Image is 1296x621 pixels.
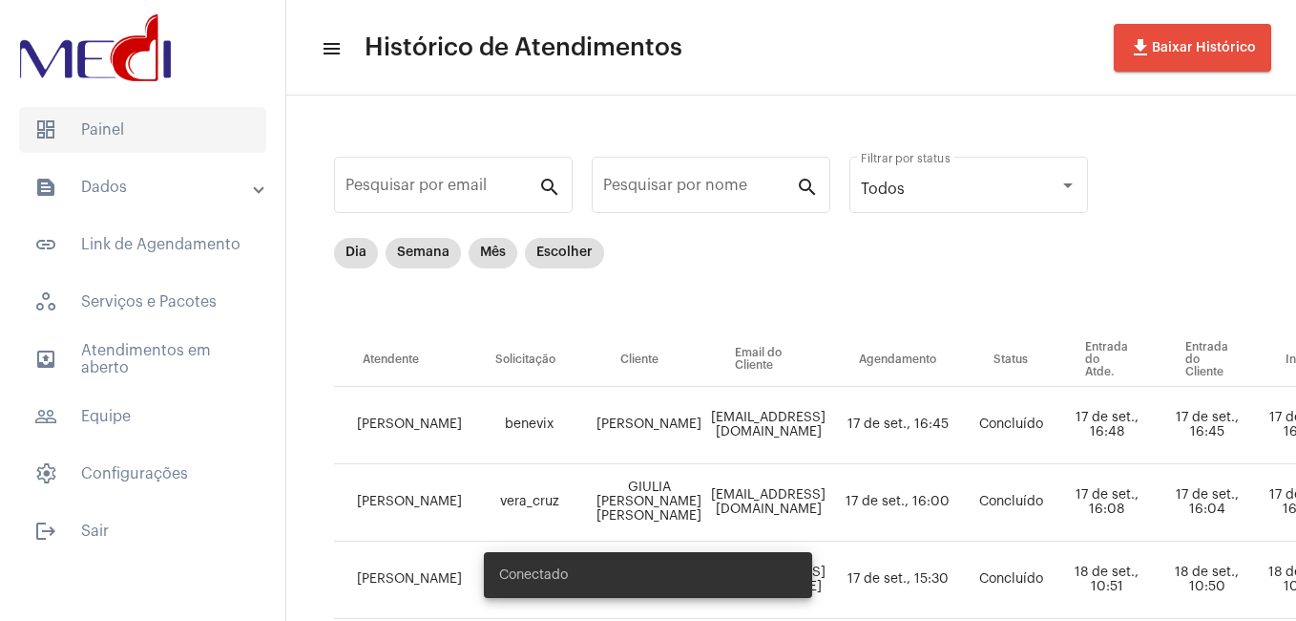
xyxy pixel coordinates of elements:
mat-chip: Semana [386,238,461,268]
th: Solicitação [467,333,592,387]
span: Baixar Histórico [1129,41,1256,54]
td: [EMAIL_ADDRESS][DOMAIN_NAME] [706,387,830,464]
td: 17 de set., 16:45 [830,387,965,464]
td: [PERSON_NAME] [334,464,467,542]
mat-chip: Dia [334,238,378,268]
td: GIULIA [PERSON_NAME] [PERSON_NAME] [592,464,706,542]
td: [PERSON_NAME] [334,387,467,464]
span: benevix [505,418,554,431]
mat-chip: Mês [469,238,517,268]
td: 17 de set., 16:08 [1056,464,1157,542]
th: Entrada do Cliente [1157,333,1257,387]
span: Sair [19,508,266,554]
td: [PERSON_NAME] [592,387,706,464]
th: Entrada do Atde. [1056,333,1157,387]
mat-icon: search [796,175,819,198]
td: Concluído [965,464,1056,542]
span: Configurações [19,451,266,497]
span: sidenav icon [34,290,57,313]
mat-icon: file_download [1129,36,1152,59]
td: Concluído [965,542,1056,619]
td: 17 de set., 16:04 [1157,464,1257,542]
th: Status [965,333,1056,387]
input: Pesquisar por nome [603,181,796,198]
img: d3a1b5fa-500b-b90f-5a1c-719c20e9830b.png [15,10,176,86]
td: 18 de set., 10:51 [1056,542,1157,619]
td: [EMAIL_ADDRESS][DOMAIN_NAME] [706,464,830,542]
mat-icon: sidenav icon [34,176,57,199]
td: 17 de set., 15:30 [830,542,965,619]
span: sidenav icon [34,462,57,485]
span: Serviços e Pacotes [19,279,266,325]
span: vera_cruz [500,495,559,508]
span: Painel [19,107,266,153]
span: Atendimentos em aberto [19,336,266,382]
input: Pesquisar por email [345,181,538,198]
mat-icon: sidenav icon [34,405,57,428]
mat-icon: sidenav icon [34,348,57,371]
span: Link de Agendamento [19,222,266,268]
mat-icon: sidenav icon [34,233,57,256]
th: Cliente [592,333,706,387]
mat-chip: Escolher [525,238,604,268]
span: Todos [861,182,905,197]
mat-expansion-panel-header: sidenav iconDados [11,164,285,210]
span: Conectado [499,566,568,585]
mat-icon: sidenav icon [321,37,340,60]
td: 17 de set., 16:00 [830,464,965,542]
mat-panel-title: Dados [34,176,255,199]
td: 17 de set., 16:45 [1157,387,1257,464]
span: sidenav icon [34,118,57,141]
td: 17 de set., 16:48 [1056,387,1157,464]
button: Baixar Histórico [1114,24,1271,72]
th: Atendente [334,333,467,387]
mat-icon: sidenav icon [34,520,57,543]
mat-icon: search [538,175,561,198]
td: [PERSON_NAME] [334,542,467,619]
td: 18 de set., 10:50 [1157,542,1257,619]
th: Agendamento [830,333,965,387]
span: Equipe [19,394,266,439]
span: Histórico de Atendimentos [365,32,682,63]
th: Email do Cliente [706,333,830,387]
td: Concluído [965,387,1056,464]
